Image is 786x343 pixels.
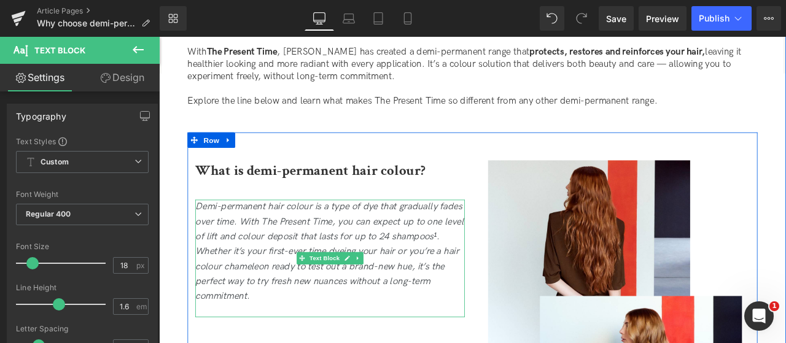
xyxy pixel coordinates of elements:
b: Custom [41,157,69,168]
span: Row [50,114,74,132]
span: Why choose demi-permanent hair colour for your next look [37,18,136,28]
a: Article Pages [37,6,160,16]
div: Font Weight [16,190,149,199]
button: Redo [569,6,594,31]
button: Publish [691,6,752,31]
span: em [136,303,147,310]
span: Text Block [34,45,85,55]
button: Undo [540,6,564,31]
div: Text Styles [16,136,149,146]
a: Laptop [334,6,364,31]
strong: The Present Time [56,12,140,25]
p: With , [PERSON_NAME] has created a demi-permanent range that leaving it healthier looking and mor... [34,11,709,54]
a: Desktop [305,6,334,31]
a: Expand / Collapse [74,114,90,132]
div: Font Size [16,242,149,251]
b: Regular 400 [26,209,71,218]
button: More [757,6,781,31]
span: Save [606,12,626,25]
a: Tablet [364,6,393,31]
span: Preview [646,12,679,25]
a: Expand / Collapse [230,255,243,270]
strong: protects, restores and reinforces your hair, [439,12,647,25]
span: Text Block [176,255,216,270]
a: Preview [639,6,687,31]
iframe: Intercom live chat [744,301,774,331]
span: 1 [769,301,779,311]
div: Line Height [16,283,149,292]
p: Explore the line below and learn what makes The Present Time so different from any other demi-per... [34,69,709,83]
a: Mobile [393,6,422,31]
a: Design [82,64,162,91]
div: Letter Spacing [16,325,149,333]
div: Typography [16,104,66,121]
span: Publish [699,13,730,23]
a: New Library [160,6,187,31]
span: px [136,261,147,269]
i: Demi-permanent hair colour is a type of dye that gradually fades over time. With The Present Time... [43,195,361,314]
b: What is demi-permanent hair colour? [43,148,316,169]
